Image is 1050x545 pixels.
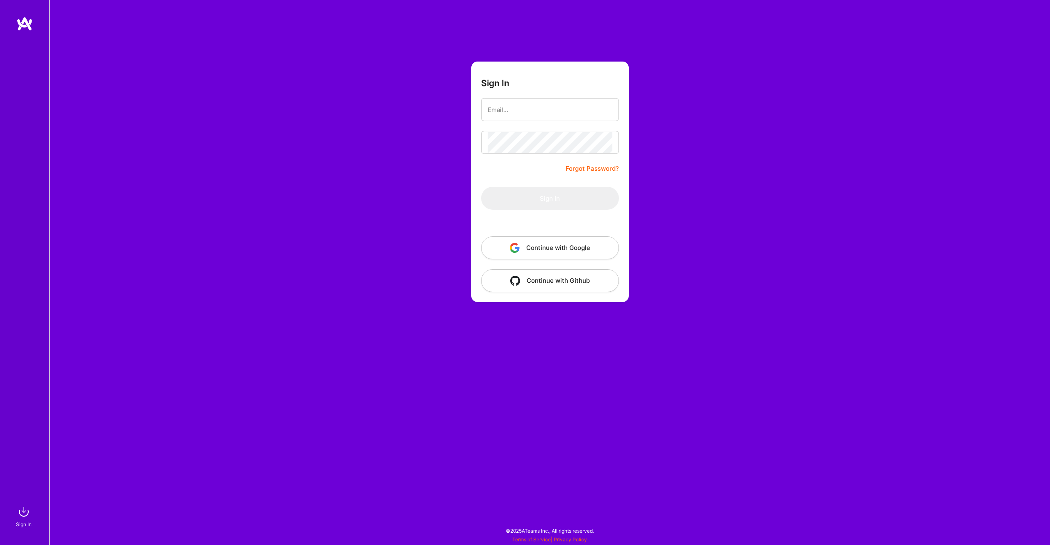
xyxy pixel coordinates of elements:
[481,269,619,292] button: Continue with Github
[510,276,520,286] img: icon
[510,243,520,253] img: icon
[566,164,619,174] a: Forgot Password?
[481,187,619,210] button: Sign In
[481,78,509,88] h3: Sign In
[16,520,32,529] div: Sign In
[17,504,32,529] a: sign inSign In
[49,520,1050,541] div: © 2025 ATeams Inc., All rights reserved.
[481,236,619,259] button: Continue with Google
[512,536,587,543] span: |
[512,536,551,543] a: Terms of Service
[16,504,32,520] img: sign in
[554,536,587,543] a: Privacy Policy
[16,16,33,31] img: logo
[488,99,612,120] input: Email...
